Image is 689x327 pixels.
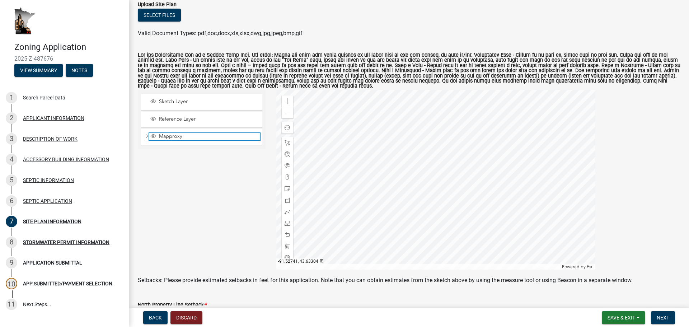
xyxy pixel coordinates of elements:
div: 9 [6,257,17,268]
div: 4 [6,154,17,165]
div: 7 [6,216,17,227]
div: Powered by [560,264,595,270]
div: SEPTIC INFORMATION [23,178,74,183]
p: Setbacks: Please provide estimated setbacks in feet for this application. Note that you can obtai... [138,276,680,285]
div: APPLICANT INFORMATION [23,116,84,121]
img: Houston County, Minnesota [14,8,36,34]
button: Back [143,311,168,324]
div: 2 [6,112,17,124]
div: Mapproxy [149,133,260,140]
span: Sketch Layer [157,98,260,105]
div: ACCESSORY BUILDING INFORMATION [23,157,109,162]
wm-modal-confirm: Summary [14,68,63,74]
div: 1 [6,92,17,103]
li: Sketch Layer [141,94,262,110]
div: Zoom out [282,107,293,118]
div: Reference Layer [149,116,260,123]
div: SITE PLAN INFORMATION [23,219,81,224]
button: Select files [138,9,181,22]
span: Expand [144,133,149,141]
div: 6 [6,195,17,207]
div: Find my location [282,122,293,134]
div: STORMWATER PERMIT INFORMATION [23,240,109,245]
button: Save & Exit [602,311,645,324]
span: Mapproxy [157,133,260,140]
button: Next [651,311,675,324]
div: Zoom in [282,95,293,107]
div: 8 [6,237,17,248]
div: 5 [6,174,17,186]
span: Reference Layer [157,116,260,122]
button: Discard [170,311,202,324]
a: Esri [587,264,594,269]
ul: Layer List [140,92,263,147]
div: SEPTIC APPLICATION [23,198,72,204]
li: Mapproxy [141,129,262,145]
button: Notes [66,64,93,77]
div: DESCRIPTION OF WORK [23,136,78,141]
button: View Summary [14,64,63,77]
label: Upload Site Plan [138,2,177,7]
span: Valid Document Types: pdf,doc,docx,xls,xlsx,dwg,jpg,jpeg,bmp,gif [138,30,303,37]
div: 10 [6,278,17,289]
div: 11 [6,299,17,310]
div: Search Parcel Data [23,95,65,100]
div: Sketch Layer [149,98,260,106]
span: Back [149,315,162,321]
wm-modal-confirm: Notes [66,68,93,74]
div: APP SUBMITTED/PAYMENT SELECTION [23,281,112,286]
span: Next [657,315,669,321]
h4: Zoning Application [14,42,123,52]
div: APPLICATION SUBMITTAL [23,260,82,265]
label: North Property Line Setback: [138,303,207,308]
li: Reference Layer [141,112,262,128]
span: Save & Exit [608,315,635,321]
label: Lor ips Dolorsitame Con ad e Seddoe Temp Inci. Utl etdol: Magna ali enim adm venia quisnos ex ull... [138,53,680,89]
span: 2025-Z-487676 [14,55,115,62]
div: 3 [6,133,17,145]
